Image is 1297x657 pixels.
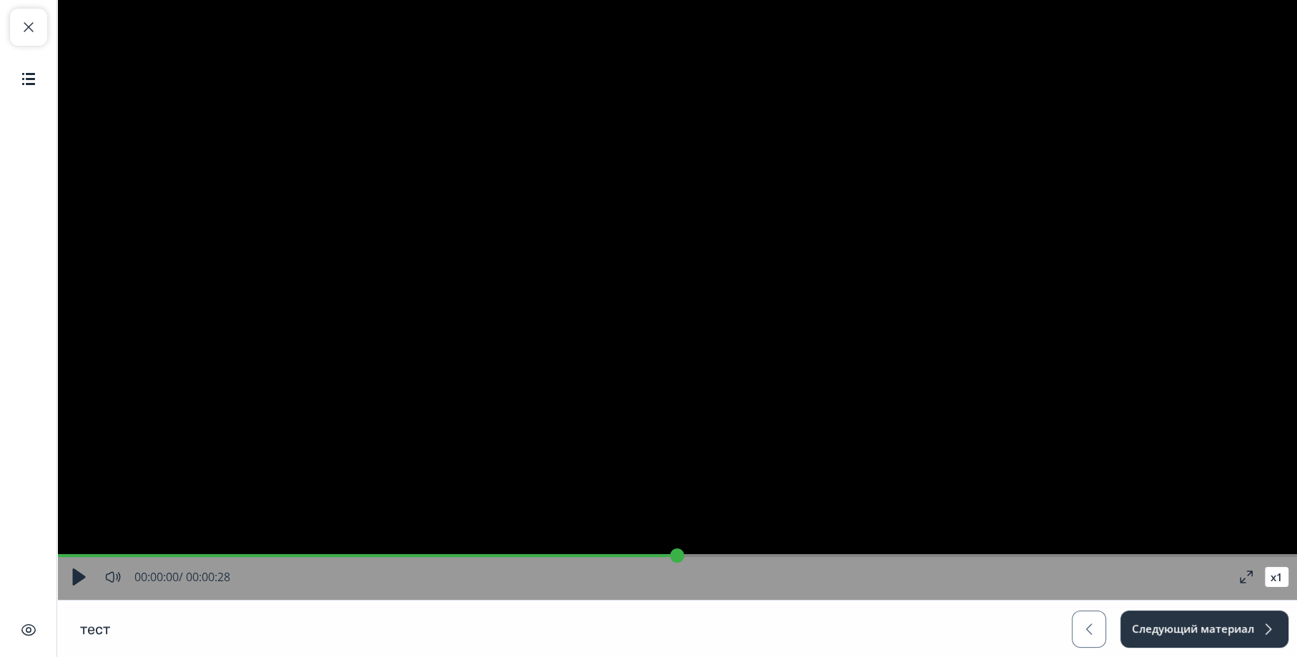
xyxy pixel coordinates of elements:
button: x1 [1265,567,1288,587]
button: Следующий материал [1120,611,1288,648]
img: Скрыть интерфейс [20,621,37,638]
h1: тест [80,620,110,638]
div: 00:00:00 / 00:00:28 [134,568,230,586]
img: Содержание [20,70,37,87]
